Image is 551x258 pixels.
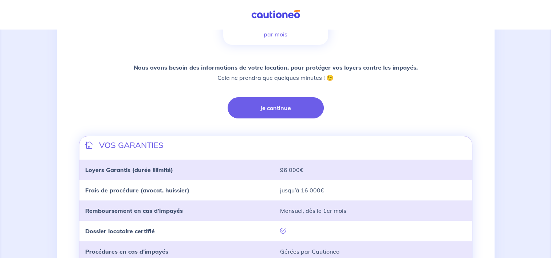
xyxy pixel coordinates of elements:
strong: Remboursement en cas d’impayés [85,207,183,214]
p: VOS GARANTIES [99,139,164,151]
strong: Nous avons besoin des informations de votre location, pour protéger vos loyers contre les impayés. [134,64,418,71]
p: Gérées par Cautioneo [280,247,466,256]
p: jusqu’à 16 000€ [280,186,466,195]
strong: Procédures en cas d’impayés [85,248,168,255]
strong: Dossier locataire certifié [85,227,155,235]
p: 96 000€ [280,165,466,174]
button: Je continue [228,97,324,118]
p: Cela ne prendra que quelques minutes ! 😉 [134,62,418,83]
strong: Loyers Garantis (durée illimité) [85,166,173,173]
p: par mois [264,30,287,39]
p: Mensuel, dès le 1er mois [280,206,466,215]
span: € [281,14,289,30]
strong: Frais de procédure (avocat, huissier) [85,187,189,194]
img: Cautioneo [248,10,303,19]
